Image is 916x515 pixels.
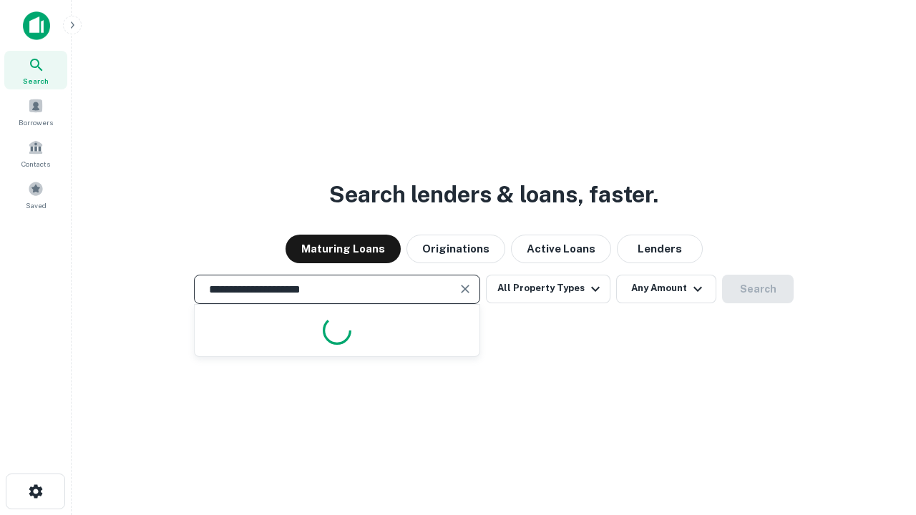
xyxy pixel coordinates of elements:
[4,134,67,172] a: Contacts
[455,279,475,299] button: Clear
[26,200,47,211] span: Saved
[4,92,67,131] a: Borrowers
[616,275,716,303] button: Any Amount
[21,158,50,170] span: Contacts
[23,11,50,40] img: capitalize-icon.png
[286,235,401,263] button: Maturing Loans
[4,51,67,89] a: Search
[511,235,611,263] button: Active Loans
[406,235,505,263] button: Originations
[486,275,610,303] button: All Property Types
[329,177,658,212] h3: Search lenders & loans, faster.
[617,235,703,263] button: Lenders
[4,175,67,214] a: Saved
[19,117,53,128] span: Borrowers
[23,75,49,87] span: Search
[844,401,916,469] iframe: Chat Widget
